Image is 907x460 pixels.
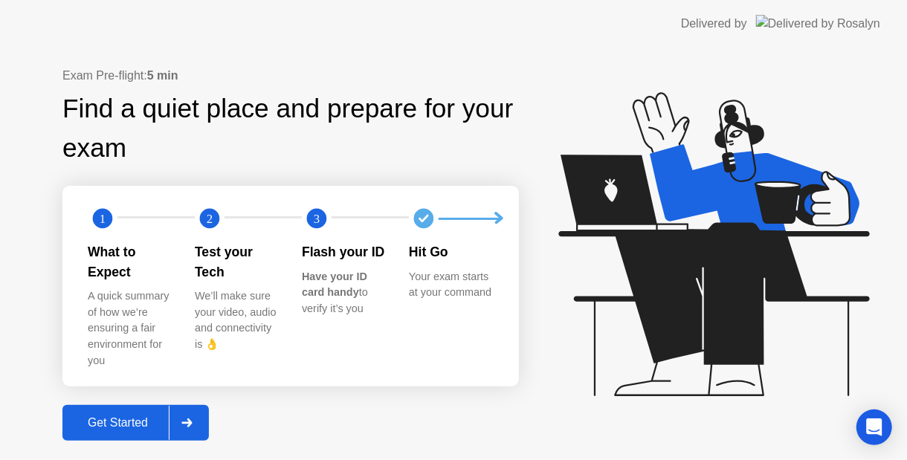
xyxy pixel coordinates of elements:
div: Exam Pre-flight: [62,67,519,85]
div: Hit Go [409,242,492,262]
div: We’ll make sure your video, audio and connectivity is 👌 [195,288,278,352]
div: Open Intercom Messenger [856,409,892,445]
div: A quick summary of how we’re ensuring a fair environment for you [88,288,171,369]
b: 5 min [147,69,178,82]
text: 1 [100,212,106,226]
div: Delivered by [681,15,747,33]
text: 2 [207,212,213,226]
div: Test your Tech [195,242,278,282]
b: Have your ID card handy [302,271,367,299]
div: Get Started [67,416,169,430]
img: Delivered by Rosalyn [756,15,880,32]
text: 3 [314,212,320,226]
div: Flash your ID [302,242,385,262]
div: to verify it’s you [302,269,385,317]
div: Find a quiet place and prepare for your exam [62,89,519,168]
button: Get Started [62,405,209,441]
div: Your exam starts at your command [409,269,492,301]
div: What to Expect [88,242,171,282]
